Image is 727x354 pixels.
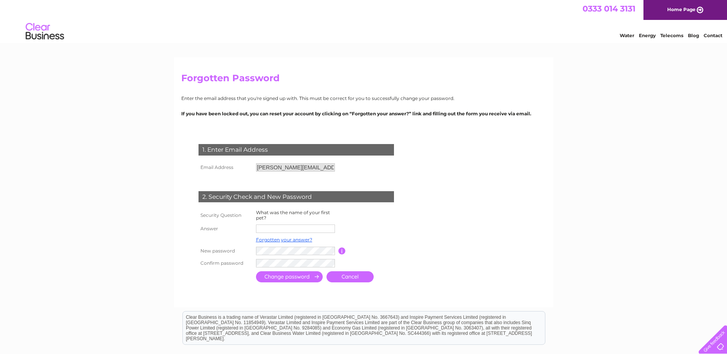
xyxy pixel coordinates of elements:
a: Cancel [327,271,374,282]
a: Telecoms [660,33,683,38]
a: Water [620,33,634,38]
div: 1. Enter Email Address [199,144,394,156]
div: Clear Business is a trading name of Verastar Limited (registered in [GEOGRAPHIC_DATA] No. 3667643... [183,4,545,37]
div: 2. Security Check and New Password [199,191,394,203]
h2: Forgotten Password [181,73,546,87]
a: Energy [639,33,656,38]
a: 0333 014 3131 [583,4,635,13]
th: Confirm password [197,257,254,269]
a: Contact [704,33,722,38]
th: Answer [197,223,254,235]
input: Submit [256,271,323,282]
a: Forgotten your answer? [256,237,312,243]
a: Blog [688,33,699,38]
th: Security Question [197,208,254,223]
th: Email Address [197,161,254,174]
input: Information [338,247,346,254]
p: Enter the email address that you're signed up with. This must be correct for you to successfully ... [181,95,546,102]
img: logo.png [25,20,64,43]
th: New password [197,245,254,257]
p: If you have been locked out, you can reset your account by clicking on “Forgotten your answer?” l... [181,110,546,117]
label: What was the name of your first pet? [256,210,330,221]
